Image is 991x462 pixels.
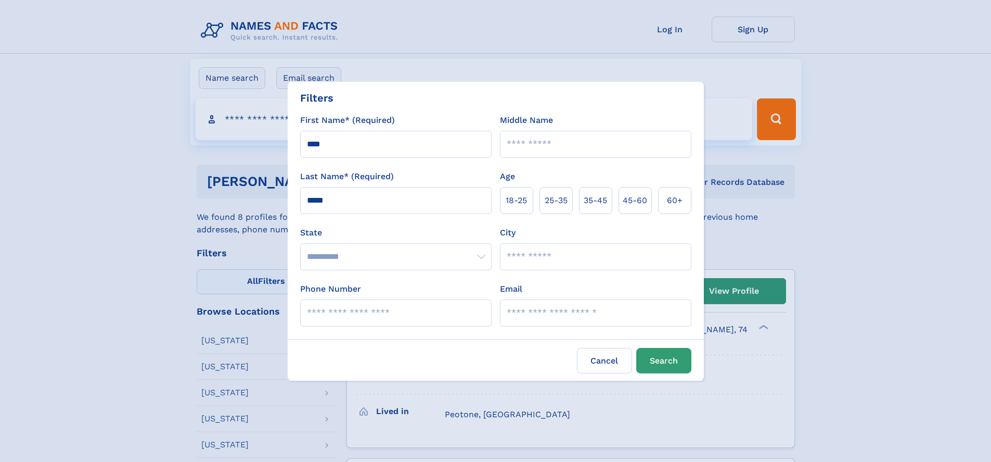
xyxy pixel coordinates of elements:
[300,170,394,183] label: Last Name* (Required)
[500,227,516,239] label: City
[500,283,522,295] label: Email
[623,194,647,207] span: 45‑60
[300,283,361,295] label: Phone Number
[667,194,683,207] span: 60+
[500,170,515,183] label: Age
[300,227,492,239] label: State
[506,194,527,207] span: 18‑25
[545,194,568,207] span: 25‑35
[584,194,607,207] span: 35‑45
[300,90,333,106] div: Filters
[300,114,395,127] label: First Name* (Required)
[500,114,553,127] label: Middle Name
[577,348,632,373] label: Cancel
[636,348,691,373] button: Search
